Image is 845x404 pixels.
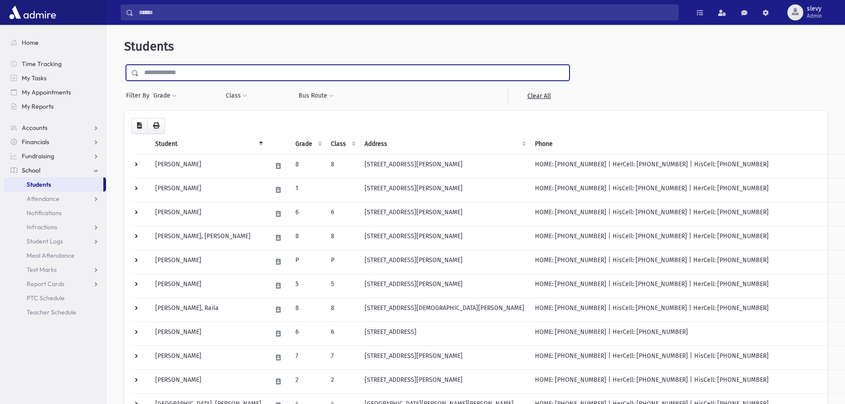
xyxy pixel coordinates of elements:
td: 7 [326,345,359,369]
span: Test Marks [27,266,57,274]
button: CSV [131,118,148,134]
td: 8 [326,298,359,322]
td: 6 [290,322,326,345]
td: 8 [290,226,326,250]
input: Search [134,4,678,20]
span: My Reports [22,102,54,110]
td: [PERSON_NAME] [150,202,267,226]
a: My Reports [4,99,106,114]
span: Meal Attendance [27,251,75,259]
span: Student Logs [27,237,63,245]
td: 1 [290,178,326,202]
th: Grade: activate to sort column ascending [290,134,326,154]
span: slevy [807,5,822,12]
span: PTC Schedule [27,294,65,302]
button: Grade [153,88,177,104]
a: School [4,163,106,177]
td: [PERSON_NAME] [150,274,267,298]
a: Infractions [4,220,106,234]
a: Accounts [4,121,106,135]
span: Home [22,39,39,47]
a: Clear All [508,88,570,104]
a: My Appointments [4,85,106,99]
td: [PERSON_NAME] [150,250,267,274]
td: [STREET_ADDRESS][PERSON_NAME] [359,250,530,274]
button: Print [147,118,165,134]
td: 5 [326,274,359,298]
a: Time Tracking [4,57,106,71]
a: Teacher Schedule [4,305,106,319]
span: Notifications [27,209,62,217]
td: [STREET_ADDRESS][PERSON_NAME] [359,274,530,298]
td: 2 [290,369,326,393]
span: My Appointments [22,88,71,96]
a: Home [4,35,106,50]
span: My Tasks [22,74,47,82]
a: Students [4,177,103,192]
td: [STREET_ADDRESS][PERSON_NAME] [359,345,530,369]
a: My Tasks [4,71,106,85]
td: [STREET_ADDRESS][PERSON_NAME] [359,154,530,178]
img: AdmirePro [7,4,58,21]
a: PTC Schedule [4,291,106,305]
a: Attendance [4,192,106,206]
td: 7 [290,345,326,369]
td: [STREET_ADDRESS] [359,322,530,345]
td: [PERSON_NAME] [150,322,267,345]
span: Teacher Schedule [27,308,76,316]
a: Meal Attendance [4,248,106,263]
td: 8 [326,154,359,178]
span: Fundraising [22,152,54,160]
button: Class [225,88,248,104]
td: [PERSON_NAME], [PERSON_NAME] [150,226,267,250]
a: Report Cards [4,277,106,291]
span: Report Cards [27,280,64,288]
td: [STREET_ADDRESS][PERSON_NAME] [359,178,530,202]
td: [PERSON_NAME] [150,345,267,369]
th: Student: activate to sort column descending [150,134,267,154]
span: Attendance [27,195,59,203]
span: Students [124,39,174,54]
td: [PERSON_NAME] [150,369,267,393]
td: [STREET_ADDRESS][PERSON_NAME] [359,226,530,250]
a: Student Logs [4,234,106,248]
td: [STREET_ADDRESS][DEMOGRAPHIC_DATA][PERSON_NAME] [359,298,530,322]
span: Time Tracking [22,60,62,68]
td: 6 [326,322,359,345]
a: Notifications [4,206,106,220]
span: Filter By [126,91,153,100]
td: 8 [326,226,359,250]
td: 8 [290,154,326,178]
td: 6 [326,202,359,226]
th: Class: activate to sort column ascending [326,134,359,154]
span: Students [27,180,51,188]
td: [PERSON_NAME] [150,178,267,202]
span: Accounts [22,124,47,132]
span: School [22,166,40,174]
td: 8 [290,298,326,322]
button: Bus Route [298,88,334,104]
a: Fundraising [4,149,106,163]
span: Infractions [27,223,57,231]
td: 5 [290,274,326,298]
td: [PERSON_NAME], Raila [150,298,267,322]
a: Financials [4,135,106,149]
span: Admin [807,12,822,20]
td: 2 [326,369,359,393]
a: Test Marks [4,263,106,277]
td: 6 [290,202,326,226]
td: [STREET_ADDRESS][PERSON_NAME] [359,369,530,393]
th: Address: activate to sort column ascending [359,134,530,154]
td: P [290,250,326,274]
td: [PERSON_NAME] [150,154,267,178]
span: Financials [22,138,49,146]
td: [STREET_ADDRESS][PERSON_NAME] [359,202,530,226]
td: P [326,250,359,274]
